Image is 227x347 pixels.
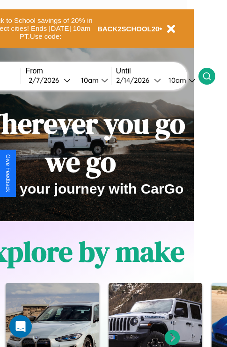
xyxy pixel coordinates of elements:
div: Give Feedback [5,154,11,192]
div: 2 / 7 / 2026 [29,76,64,85]
div: 10am [164,76,189,85]
b: BACK2SCHOOL20 [97,25,160,33]
button: 10am [161,75,198,85]
label: Until [116,67,198,75]
div: Open Intercom Messenger [9,315,32,338]
div: 2 / 14 / 2026 [116,76,154,85]
div: 10am [76,76,101,85]
button: 2/7/2026 [26,75,73,85]
button: 10am [73,75,111,85]
label: From [26,67,111,75]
